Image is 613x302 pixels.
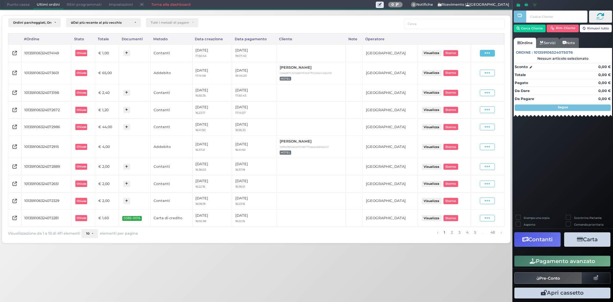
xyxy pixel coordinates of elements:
[422,164,442,170] button: Visualizza
[457,229,462,236] a: alla pagina 3
[558,105,568,109] strong: Segue
[598,81,611,85] strong: 0,00 €
[21,136,71,158] td: 101359106324072915
[235,168,245,171] small: 16:37:19
[443,215,458,221] button: Storno
[598,73,611,77] strong: 0,00 €
[192,210,232,227] td: [DATE]
[192,158,232,175] td: [DATE]
[514,25,546,32] button: Cerca Cliente
[95,158,119,175] td: € 2,00
[235,54,246,58] small: 19:07:40
[192,101,232,119] td: [DATE]
[95,84,119,102] td: € 2,40
[8,18,61,27] button: Ordini parcheggiati, Ordini aperti, Ordini chiusi
[345,34,362,44] div: Note
[280,139,312,143] b: [PERSON_NAME]
[195,148,205,151] small: 16:37:21
[276,34,346,44] div: Cliente
[77,199,86,203] b: Chiuso
[195,111,205,114] small: 16:23:17
[195,74,206,77] small: 17:14:08
[195,94,206,97] small: 16:55:35
[86,232,89,236] span: 10
[4,0,33,9] span: Punto cassa
[95,44,119,62] td: € 1,00
[21,62,71,84] td: 101359106324073601
[422,90,442,96] button: Visualizza
[95,101,119,119] td: € 1,20
[235,94,246,97] small: 17:50:43
[77,125,86,128] b: Chiuso
[363,175,418,192] td: [GEOGRAPHIC_DATA]
[192,136,232,158] td: [DATE]
[232,101,276,119] td: [DATE]
[192,34,232,44] div: Data creazione
[72,34,95,44] div: Stato
[192,192,232,210] td: [DATE]
[422,107,442,113] button: Visualizza
[150,119,192,136] td: Contanti
[443,164,458,170] button: Storno
[21,34,71,44] div: #Ordine
[422,50,442,56] button: Visualizza
[232,34,276,44] div: Data pagamento
[443,70,458,76] button: Storno
[598,89,611,93] strong: 0,00 €
[77,165,86,168] b: Chiuso
[515,73,526,77] strong: Totale
[235,202,245,205] small: 16:23:16
[422,124,442,130] button: Visualizza
[195,219,206,223] small: 16:02:38
[363,158,418,175] td: [GEOGRAPHIC_DATA]
[148,0,194,9] a: Torna alla dashboard
[515,64,528,70] strong: Sconto
[514,272,582,284] button: Pre-Conto
[146,18,198,27] button: Tutti i metodi di pagamento
[95,210,119,227] td: € 1,60
[33,0,63,9] span: Ultimi ordini
[515,97,534,101] strong: Da Pagare
[443,144,458,150] button: Storno
[150,158,192,175] td: Contanti
[150,192,192,210] td: Contanti
[150,44,192,62] td: Contanti
[232,62,276,84] td: [DATE]
[524,216,549,220] label: Stampa una copia
[71,21,132,25] div: Dal più recente al più vecchio
[77,108,86,112] b: Chiuso
[150,62,192,84] td: Addebito
[192,175,232,192] td: [DATE]
[77,91,86,94] b: Chiuso
[235,148,246,151] small: 16:41:50
[192,44,232,62] td: [DATE]
[515,89,530,93] strong: Da Dare
[21,44,71,62] td: 101359106324074149
[580,25,612,32] button: Rimuovi tutto
[514,232,561,247] button: Contanti
[150,175,192,192] td: Contanti
[449,229,454,236] a: alla pagina 2
[8,230,80,237] span: Visualizzazione da 1 a 10 di 471 elementi
[232,175,276,192] td: [DATE]
[150,34,192,44] div: Metodo
[95,34,119,44] div: Totale
[514,38,536,48] a: Ordine
[443,107,458,113] button: Storno
[488,229,496,236] a: alla pagina 48
[443,124,458,130] button: Storno
[192,119,232,136] td: [DATE]
[280,71,331,75] small: cb6d87cb056811f0b87f02dee4366319
[21,119,71,136] td: 101359106324072986
[547,25,579,32] button: Rim. Cliente
[150,84,192,102] td: Contanti
[63,0,105,9] span: Ritiri programmati
[95,62,119,84] td: € 65,00
[151,21,189,25] div: Tutti i metodi di pagamento
[280,77,291,81] span: HOTEL
[195,202,205,205] small: 16:06:19
[363,192,418,210] td: [GEOGRAPHIC_DATA]
[195,54,207,58] small: 17:50:44
[77,182,86,185] b: Chiuso
[536,38,559,48] a: Servizi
